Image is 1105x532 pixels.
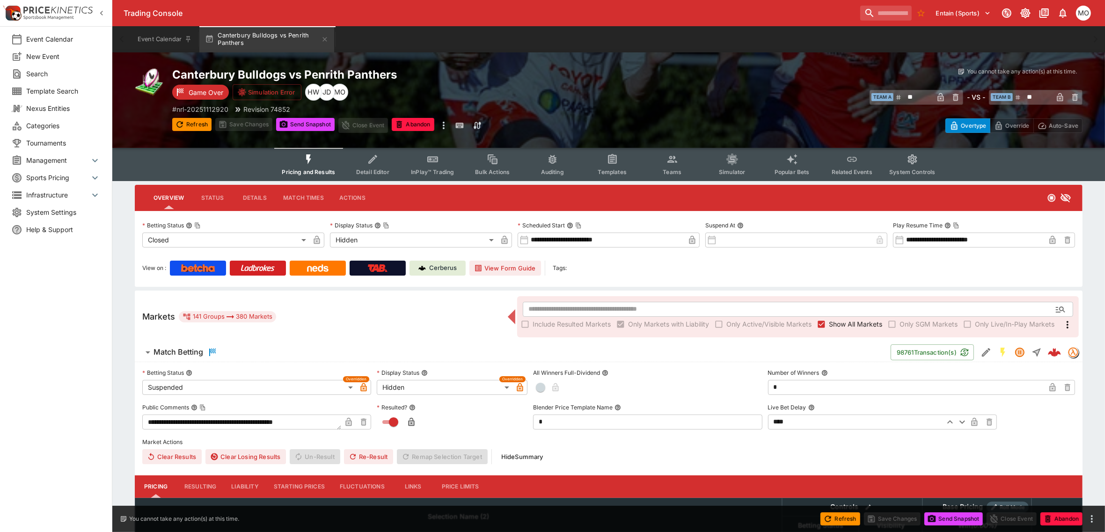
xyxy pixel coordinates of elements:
[533,319,611,329] span: Include Resulted Markets
[142,233,309,248] div: Closed
[1048,346,1061,359] div: e8d265d3-cad9-4e24-aed3-cebcf75f3e4a
[987,502,1029,513] div: Show/hide Price Roll mode configuration.
[914,6,929,21] button: No Bookmarks
[330,233,497,248] div: Hidden
[821,370,828,376] button: Number of Winners
[177,475,224,498] button: Resulting
[1036,5,1053,22] button: Documentation
[768,369,820,377] p: Number of Winners
[944,222,951,229] button: Play Resume TimeCopy To Clipboard
[860,6,912,21] input: search
[392,475,434,498] button: Links
[502,376,523,382] span: Overridden
[3,4,22,22] img: PriceKinetics Logo
[318,84,335,101] div: Josh Drayton
[1068,347,1079,358] div: tradingmodel
[930,6,996,21] button: Select Tenant
[181,264,215,272] img: Betcha
[368,264,388,272] img: TabNZ
[978,344,995,361] button: Edit Detail
[496,449,549,464] button: HideSummary
[663,168,681,175] span: Teams
[26,34,101,44] span: Event Calendar
[598,168,627,175] span: Templates
[967,92,985,102] h6: - VS -
[142,380,356,395] div: Suspended
[346,376,366,382] span: Overridden
[615,404,621,411] button: Blender Price Template Name
[434,475,487,498] button: Price Limits
[383,222,389,229] button: Copy To Clipboard
[945,118,990,133] button: Overtype
[344,449,393,464] span: Re-Result
[553,261,567,276] label: Tags:
[189,87,223,97] p: Game Over
[726,319,812,329] span: Only Active/Visible Markets
[172,67,628,82] h2: Copy To Clipboard
[377,369,419,377] p: Display Status
[186,222,192,229] button: Betting StatusCopy To Clipboard
[199,404,206,411] button: Copy To Clipboard
[871,93,893,101] span: Team A
[191,187,234,209] button: Status
[266,475,332,498] button: Starting Prices
[567,222,573,229] button: Scheduled StartCopy To Clipboard
[377,380,512,395] div: Hidden
[1068,347,1078,357] img: tradingmodel
[782,498,922,516] th: Controls
[290,449,340,464] span: Un-Result
[392,118,434,131] button: Abandon
[469,261,541,276] button: View Form Guide
[194,222,201,229] button: Copy To Clipboard
[862,501,874,513] button: Bulk edit
[276,118,335,131] button: Send Snapshot
[172,118,212,131] button: Refresh
[233,84,301,100] button: Simulation Error
[186,370,192,376] button: Betting Status
[820,512,860,525] button: Refresh
[1017,5,1034,22] button: Toggle light/dark mode
[775,168,810,175] span: Popular Bets
[392,119,434,129] span: Mark an event as closed and abandoned.
[26,69,101,79] span: Search
[602,370,608,376] button: All Winners Full-Dividend
[1033,118,1083,133] button: Auto-Save
[241,264,275,272] img: Ladbrokes
[26,51,101,61] span: New Event
[832,168,872,175] span: Related Events
[307,264,328,272] img: Neds
[124,8,856,18] div: Trading Console
[1047,193,1056,203] svg: Closed
[26,190,89,200] span: Infrastructure
[1086,513,1098,525] button: more
[331,187,373,209] button: Actions
[418,264,426,272] img: Cerberus
[891,344,974,360] button: 98761Transaction(s)
[719,168,745,175] span: Simulator
[411,168,454,175] span: InPlay™ Trading
[1028,344,1045,361] button: Straight
[533,369,600,377] p: All Winners Full-Dividend
[1076,6,1091,21] div: Mark O'Loughlan
[282,168,335,175] span: Pricing and Results
[135,67,165,97] img: rugby_league.png
[1011,344,1028,361] button: Suspended
[332,475,392,498] button: Fluctuations
[1054,5,1071,22] button: Notifications
[26,173,89,182] span: Sports Pricing
[142,403,189,411] p: Public Comments
[26,103,101,113] span: Nexus Entities
[518,221,565,229] p: Scheduled Start
[737,222,744,229] button: Suspend At
[967,67,1077,76] p: You cannot take any action(s) at this time.
[410,261,466,276] a: Cerberus
[146,187,191,209] button: Overview
[234,187,276,209] button: Details
[183,311,272,322] div: 141 Groups 380 Markets
[1048,346,1061,359] img: logo-cerberus--red.svg
[23,15,74,20] img: Sportsbook Management
[142,435,1075,449] label: Market Actions
[377,403,407,411] p: Resulted?
[1040,512,1083,525] button: Abandon
[26,121,101,131] span: Categories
